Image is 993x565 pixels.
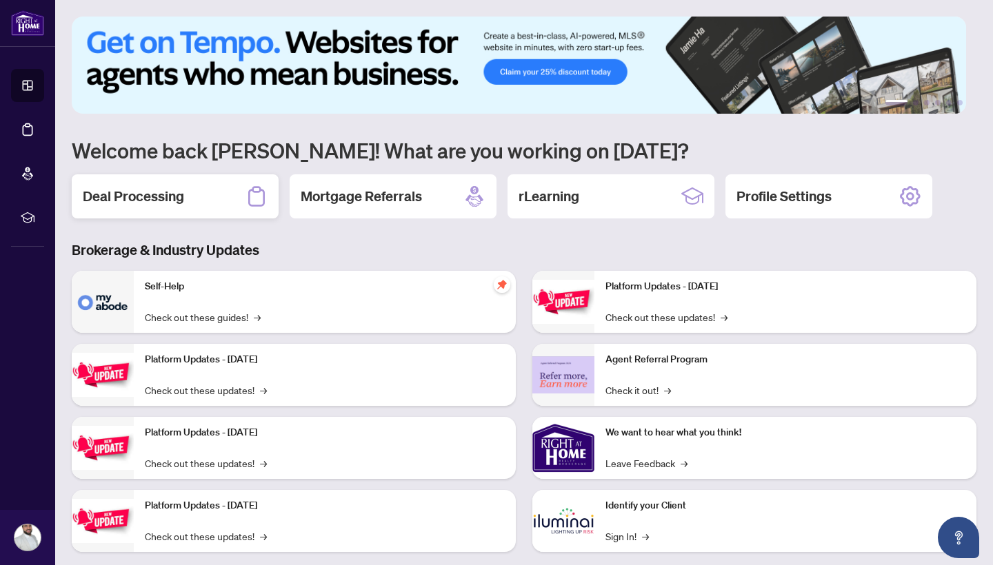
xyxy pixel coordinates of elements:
[532,280,594,323] img: Platform Updates - June 23, 2025
[913,100,919,105] button: 2
[83,187,184,206] h2: Deal Processing
[642,528,649,544] span: →
[301,187,422,206] h2: Mortgage Referrals
[721,309,728,325] span: →
[72,426,134,469] img: Platform Updates - July 21, 2025
[72,353,134,396] img: Platform Updates - September 16, 2025
[145,309,261,325] a: Check out these guides!→
[957,100,963,105] button: 6
[72,240,976,260] h3: Brokerage & Industry Updates
[605,352,965,367] p: Agent Referral Program
[145,279,505,294] p: Self-Help
[605,455,688,471] a: Leave Feedback→
[532,490,594,552] img: Identify your Client
[519,187,579,206] h2: rLearning
[935,100,941,105] button: 4
[14,524,41,551] img: Profile Icon
[11,10,44,36] img: logo
[946,100,952,105] button: 5
[260,528,267,544] span: →
[145,498,505,513] p: Platform Updates - [DATE]
[72,499,134,542] img: Platform Updates - July 8, 2025
[924,100,930,105] button: 3
[605,279,965,294] p: Platform Updates - [DATE]
[145,352,505,367] p: Platform Updates - [DATE]
[664,382,671,398] span: →
[532,417,594,479] img: We want to hear what you think!
[145,528,267,544] a: Check out these updates!→
[885,100,907,105] button: 1
[145,425,505,440] p: Platform Updates - [DATE]
[736,187,832,206] h2: Profile Settings
[145,382,267,398] a: Check out these updates!→
[72,17,966,114] img: Slide 0
[260,455,267,471] span: →
[145,455,267,471] a: Check out these updates!→
[254,309,261,325] span: →
[605,309,728,325] a: Check out these updates!→
[72,137,976,163] h1: Welcome back [PERSON_NAME]! What are you working on [DATE]?
[532,356,594,394] img: Agent Referral Program
[605,498,965,513] p: Identify your Client
[938,517,979,558] button: Open asap
[605,382,671,398] a: Check it out!→
[681,455,688,471] span: →
[260,382,267,398] span: →
[72,271,134,333] img: Self-Help
[605,425,965,440] p: We want to hear what you think!
[605,528,649,544] a: Sign In!→
[494,276,510,293] span: pushpin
